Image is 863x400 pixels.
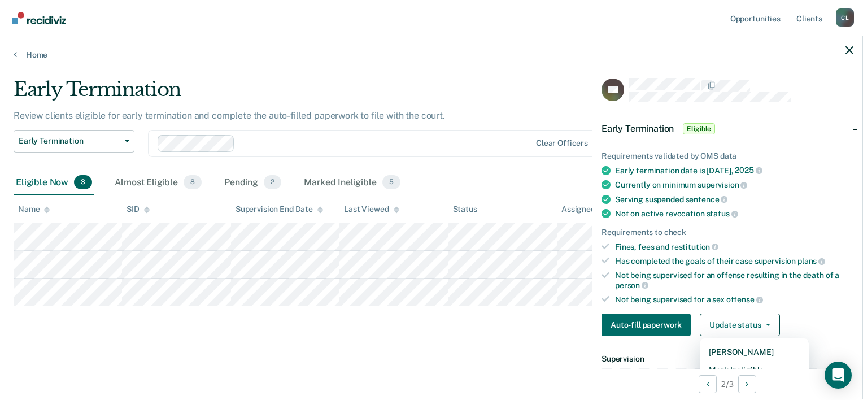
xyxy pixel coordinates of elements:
span: status [707,209,738,218]
div: Serving suspended [615,194,853,205]
div: Clear officers [536,138,588,148]
span: person [615,281,648,290]
button: Mark Ineligible [700,361,809,379]
div: Last Viewed [344,205,399,214]
span: 5 [382,175,400,190]
div: Assigned to [561,205,614,214]
span: 8 [184,175,202,190]
button: Next Opportunity [738,375,756,393]
button: Update status [700,314,779,336]
span: plans [797,256,825,266]
button: [PERSON_NAME] [700,343,809,361]
span: 3 [74,175,92,190]
a: Navigate to form link [602,314,695,336]
img: Recidiviz [12,12,66,24]
div: Supervision End Date [236,205,323,214]
span: Eligible [683,123,715,134]
button: Previous Opportunity [699,375,717,393]
button: Auto-fill paperwork [602,314,691,336]
button: Profile dropdown button [836,8,854,27]
div: Early TerminationEligible [592,111,862,147]
div: Not being supervised for a sex [615,294,853,305]
a: Home [14,50,849,60]
div: Pending [222,171,284,195]
div: Early Termination [14,78,661,110]
div: C L [836,8,854,27]
span: 2 [264,175,281,190]
div: Marked Ineligible [302,171,403,195]
div: Status [453,205,477,214]
span: sentence [686,195,728,204]
div: Name [18,205,50,214]
div: Not being supervised for an offense resulting in the death of a [615,271,853,290]
div: Has completed the goals of their case supervision [615,256,853,266]
div: Fines, fees and [615,242,853,252]
span: 2025 [735,166,762,175]
div: SID [127,205,150,214]
div: Open Intercom Messenger [825,362,852,389]
span: offense [726,295,763,304]
div: Currently on minimum [615,180,853,190]
span: Early Termination [602,123,674,134]
div: Early termination date is [DATE], [615,166,853,176]
div: Requirements validated by OMS data [602,151,853,161]
span: supervision [698,180,747,189]
div: Requirements to check [602,228,853,237]
div: Eligible Now [14,171,94,195]
div: Not on active revocation [615,208,853,219]
span: restitution [671,242,718,251]
dt: Supervision [602,354,853,364]
div: 2 / 3 [592,369,862,399]
div: Almost Eligible [112,171,204,195]
span: Early Termination [19,136,120,146]
p: Review clients eligible for early termination and complete the auto-filled paperwork to file with... [14,110,445,121]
